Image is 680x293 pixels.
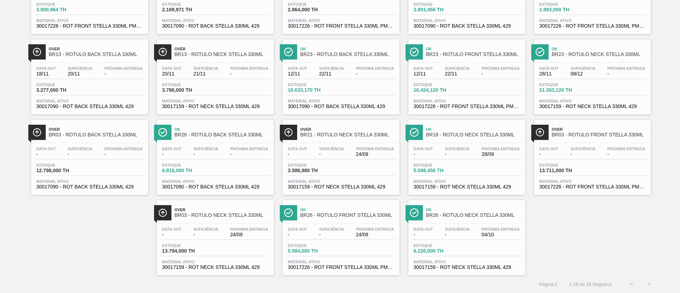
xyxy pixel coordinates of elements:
span: Suficiência [68,147,92,151]
span: - [104,71,143,77]
img: Ícone [410,208,419,217]
span: 24/09 [230,232,268,237]
button: < [623,275,640,293]
span: 30017226 - ROT FRONT STELLA 330ML PM20 429 [288,265,394,270]
span: 30017159 - ROT NECK STELLA 330ML 429 [539,104,646,109]
span: 5.098,456 TH [414,168,463,173]
span: 04/10 [482,232,520,237]
a: ÍconeOverBR13 - RÓTULO NECK STELLA 330MLData out20/11Suficiência21/11Próxima Entrega-Estoque3.786... [152,34,277,114]
span: Data out [162,147,182,151]
span: Data out [539,66,559,71]
span: 30017226 - ROT FRONT STELLA 330ML PM20 429 [414,104,520,109]
span: Próxima Entrega [230,227,268,231]
span: Suficiência [445,147,470,151]
img: Ícone [410,128,419,137]
span: Material ativo [162,99,268,103]
span: BR03 - RÓTULO FRONT STELLA 330ML [552,132,647,137]
span: Ok [175,127,270,131]
span: Estoque [414,163,463,167]
span: Ok [552,47,647,51]
span: Próxima Entrega [607,66,646,71]
span: BR21 - RÓTULO NECK STELLA 330ML [300,132,396,137]
a: ÍconeOverBR03 - RÓTULO NECK STELLA 330MLData out-Suficiência-Próxima Entrega24/09Estoque13.794,00... [152,195,277,275]
span: BR23 - RÓTULO FRONT STELLA 330ML [426,52,522,57]
span: 30017226 - ROT FRONT STELLA 330ML PM20 429 [288,23,394,29]
span: 30017226 - ROT FRONT STELLA 330ML PM20 429 [36,23,143,29]
span: - [571,152,595,157]
span: 3.786,000 TH [162,88,212,93]
span: 28/11 [539,71,559,77]
span: Suficiência [319,66,344,71]
span: Próxima Entrega [104,66,143,71]
span: Estoque [162,243,212,248]
span: Ok [426,208,522,212]
span: Data out [288,227,307,231]
span: Material ativo [414,179,520,184]
span: 30017090 - ROT BACK STELLA 330ML 429 [162,23,268,29]
a: ÍconeOkBR23 - RÓTULO NECK STELLA 330MLData out28/11Suficiência08/12Próxima Entrega-Estoque21.303,... [529,34,654,114]
span: 12/11 [414,71,433,77]
span: - [68,152,92,157]
span: 28/09 [482,152,520,157]
span: Suficiência [571,66,595,71]
span: Data out [414,147,433,151]
span: 30017090 - ROT BACK STELLA 330ML 429 [162,184,268,190]
span: 2.109,971 TH [162,7,212,12]
span: Suficiência [193,227,218,231]
span: 22/11 [445,71,470,77]
span: - [539,152,559,157]
span: Estoque [288,163,338,167]
span: 1 - 18 de 18 Registros [568,282,612,287]
span: Ok [426,47,522,51]
img: Ícone [33,47,41,56]
span: Estoque [539,83,589,87]
span: BR18 - RÓTULO NECK STELLA 330ML [426,132,522,137]
span: 13.794,000 TH [162,248,212,254]
span: Data out [414,66,433,71]
span: Material ativo [414,260,520,264]
span: 30017159 - ROT NECK STELLA 330ML 429 [414,184,520,190]
span: - [162,232,182,237]
span: 3.586,980 TH [288,168,338,173]
a: ÍconeOkBR23 - RÓTULO BACK STELLA 330MLData out12/11Suficiência22/11Próxima Entrega-Estoque16.633,... [277,34,403,114]
span: Próxima Entrega [482,66,520,71]
span: BR03 - RÓTULO NECK STELLA 330ML [175,213,270,218]
span: 21/11 [193,71,218,77]
span: Estoque [414,83,463,87]
span: Data out [162,227,182,231]
span: - [356,71,394,77]
a: ÍconeOverBR21 - RÓTULO NECK STELLA 330MLData out-Suficiência-Próxima Entrega24/09Estoque3.586,980... [277,114,403,195]
span: Estoque [414,2,463,6]
span: Material ativo [288,18,394,23]
span: BR26 - RÓTULO FRONT STELLA 330ML [300,213,396,218]
span: Página : 1 [539,282,557,287]
img: Ícone [284,47,293,56]
img: Ícone [33,128,41,137]
span: - [193,232,218,237]
span: - [230,152,268,157]
span: Estoque [36,83,86,87]
a: ÍconeOkBR26 - RÓTULO FRONT STELLA 330MLData out-Suficiência-Próxima Entrega24/09Estoque5.984,000 ... [277,195,403,275]
img: Ícone [284,208,293,217]
span: Material ativo [539,179,646,184]
span: Próxima Entrega [482,227,520,231]
span: Material ativo [162,260,268,264]
span: Over [49,47,144,51]
span: Suficiência [193,66,218,71]
span: - [414,152,433,157]
span: 5.984,000 TH [288,248,338,254]
span: 13.711,000 TH [539,168,589,173]
span: Data out [288,66,307,71]
span: - [193,152,218,157]
span: 3.800,964 TH [36,7,86,12]
span: 20/11 [68,71,92,77]
span: - [607,71,646,77]
span: 12/11 [288,71,307,77]
span: Estoque [162,83,212,87]
span: Suficiência [193,147,218,151]
span: 16.424,120 TH [414,88,463,93]
span: Suficiência [319,227,344,231]
span: Próxima Entrega [356,147,394,151]
span: 3.801,456 TH [414,7,463,12]
span: Suficiência [445,66,470,71]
